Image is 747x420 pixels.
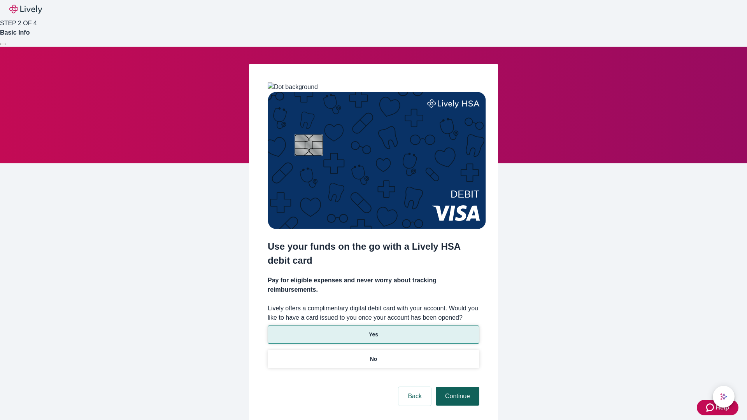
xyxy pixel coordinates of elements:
p: No [370,355,377,363]
span: Help [715,403,729,412]
svg: Zendesk support icon [706,403,715,412]
img: Debit card [268,92,486,229]
button: chat [713,386,735,408]
img: Dot background [268,82,318,92]
label: Lively offers a complimentary digital debit card with your account. Would you like to have a card... [268,304,479,322]
h2: Use your funds on the go with a Lively HSA debit card [268,240,479,268]
button: Back [398,387,431,406]
button: Zendesk support iconHelp [697,400,738,415]
button: No [268,350,479,368]
button: Yes [268,325,479,344]
img: Lively [9,5,42,14]
h4: Pay for eligible expenses and never worry about tracking reimbursements. [268,276,479,294]
button: Continue [436,387,479,406]
p: Yes [369,331,378,339]
svg: Lively AI Assistant [720,393,728,401]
